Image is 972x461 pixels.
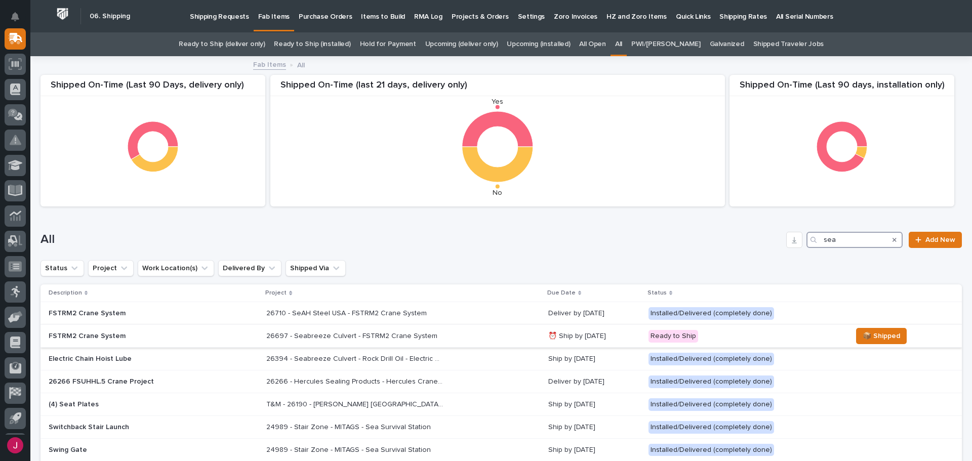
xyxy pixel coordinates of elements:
[909,232,962,248] a: Add New
[615,32,622,56] a: All
[730,80,954,97] div: Shipped On-Time (Last 90 days, installation only)
[507,32,570,56] a: Upcoming (installed)
[649,398,774,411] div: Installed/Delivered (completely done)
[138,260,214,276] button: Work Location(s)
[13,12,26,28] div: Notifications
[49,287,82,299] p: Description
[579,32,606,56] a: All Open
[753,32,824,56] a: Shipped Traveler Jobs
[40,232,782,247] h1: All
[649,421,774,434] div: Installed/Delivered (completely done)
[40,302,962,325] tr: FSTRM2 Crane System26710 - SeAH Steel USA - FSTRM2 Crane System26710 - SeAH Steel USA - FSTRM2 Cr...
[647,287,667,299] p: Status
[548,378,640,386] p: Deliver by [DATE]
[266,375,445,386] p: 26266 - Hercules Sealing Products - Hercules Crane Work
[49,400,226,409] p: (4) Seat Plates
[286,260,346,276] button: Shipped Via
[49,378,226,386] p: 26266 FSUHHL.5 Crane Project
[863,330,900,342] span: 📦 Shipped
[493,189,503,196] text: No
[49,423,226,432] p: Switchback Stair Launch
[649,375,774,388] div: Installed/Delivered (completely done)
[548,446,640,454] p: Ship by [DATE]
[90,12,130,21] h2: 06. Shipping
[266,398,445,409] p: T&M - 26190 - Ayers USA Cranes - Seat Plates Only- For STT-250-150-120
[806,232,903,248] input: Search
[547,287,576,299] p: Due Date
[49,355,226,363] p: Electric Chain Hoist Lube
[266,330,439,341] p: 26697 - Seabreeze Culvert - FSTRM2 Crane System
[40,393,962,416] tr: (4) Seat PlatesT&M - 26190 - [PERSON_NAME] [GEOGRAPHIC_DATA] Cranes - Seat Plates Only- For STT-2...
[218,260,281,276] button: Delivered By
[274,32,350,56] a: Ready to Ship (installed)
[40,348,962,370] tr: Electric Chain Hoist Lube26394 - Seabreeze Culvert - Rock Drill Oil - Electric Chain Lube26394 - ...
[265,287,287,299] p: Project
[40,416,962,439] tr: Switchback Stair Launch24989 - Stair Zone - MITAGS - Sea Survival Station24989 - Stair Zone - MIT...
[270,80,725,97] div: Shipped On-Time (last 21 days, delivery only)
[649,353,774,365] div: Installed/Delivered (completely done)
[548,355,640,363] p: Ship by [DATE]
[649,444,774,456] div: Installed/Delivered (completely done)
[5,435,26,456] button: users-avatar
[40,325,962,348] tr: FSTRM2 Crane System26697 - Seabreeze Culvert - FSTRM2 Crane System26697 - Seabreeze Culvert - FST...
[649,330,698,343] div: Ready to Ship
[53,5,72,23] img: Workspace Logo
[266,444,433,454] p: 24989 - Stair Zone - MITAGS - Sea Survival Station
[266,353,445,363] p: 26394 - Seabreeze Culvert - Rock Drill Oil - Electric Chain Lube
[253,58,286,70] a: Fab Items
[548,332,640,341] p: ⏰ Ship by [DATE]
[266,421,433,432] p: 24989 - Stair Zone - MITAGS - Sea Survival Station
[5,6,26,27] button: Notifications
[548,400,640,409] p: Ship by [DATE]
[925,236,955,243] span: Add New
[425,32,498,56] a: Upcoming (deliver only)
[631,32,701,56] a: PWI/[PERSON_NAME]
[548,309,640,318] p: Deliver by [DATE]
[40,260,84,276] button: Status
[856,328,907,344] button: 📦 Shipped
[297,59,305,70] p: All
[40,80,265,97] div: Shipped On-Time (Last 90 Days, delivery only)
[492,98,504,105] text: Yes
[40,370,962,393] tr: 26266 FSUHHL.5 Crane Project26266 - Hercules Sealing Products - Hercules Crane Work26266 - Hercul...
[360,32,416,56] a: Hold for Payment
[49,332,226,341] p: FSTRM2 Crane System
[548,423,640,432] p: Ship by [DATE]
[88,260,134,276] button: Project
[49,446,226,454] p: Swing Gate
[649,307,774,320] div: Installed/Delivered (completely done)
[179,32,265,56] a: Ready to Ship (deliver only)
[266,307,429,318] p: 26710 - SeAH Steel USA - FSTRM2 Crane System
[710,32,744,56] a: Galvanized
[49,309,226,318] p: FSTRM2 Crane System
